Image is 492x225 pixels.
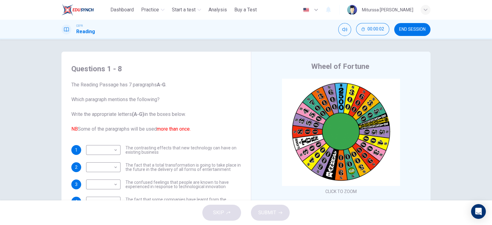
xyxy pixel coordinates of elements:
b: A-G [157,82,165,88]
button: Dashboard [108,4,136,15]
div: Miturssa [PERSON_NAME] [362,6,413,14]
img: en [302,8,310,12]
button: END SESSION [394,23,430,36]
font: NB [71,126,78,132]
span: The confused feelings that people are known to have experienced in response to technological inno... [125,180,241,189]
span: Start a test [172,6,196,14]
button: Analysis [206,4,229,15]
h4: Wheel of Fortune [311,61,369,71]
span: 3 [75,182,77,187]
img: ELTC logo [61,4,94,16]
span: 4 [75,199,77,204]
span: 2 [75,165,77,169]
span: The fact that a total transformation is going to take place in the future in the delivery of all ... [125,163,241,172]
span: The fact that some companies have learnt from the mistakes of others [125,197,241,206]
img: Profile picture [347,5,357,15]
span: Buy a Test [234,6,257,14]
span: CEFR [76,24,83,28]
div: Open Intercom Messenger [471,204,486,219]
span: The contrasting effects that new technology can have on existing business [125,146,241,154]
button: Start a test [169,4,204,15]
button: Click to Zoom [314,130,368,145]
h1: Reading [76,28,95,35]
span: Dashboard [110,6,134,14]
button: Buy a Test [232,4,259,15]
button: 00:00:02 [356,23,389,35]
h4: Questions 1 - 8 [71,64,241,74]
span: The Reading Passage has 7 paragraphs . Which paragraph mentions the following? Write the appropri... [71,81,241,133]
b: (A-G) [132,111,144,117]
span: Analysis [208,6,227,14]
font: more than once. [157,126,191,132]
span: END SESSION [399,27,426,32]
span: 00:00:02 [367,27,384,32]
span: Practice [141,6,159,14]
button: Practice [139,4,167,15]
div: Mute [338,23,351,36]
div: Hide [356,23,389,36]
span: 1 [75,148,77,152]
a: ELTC logo [61,4,108,16]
